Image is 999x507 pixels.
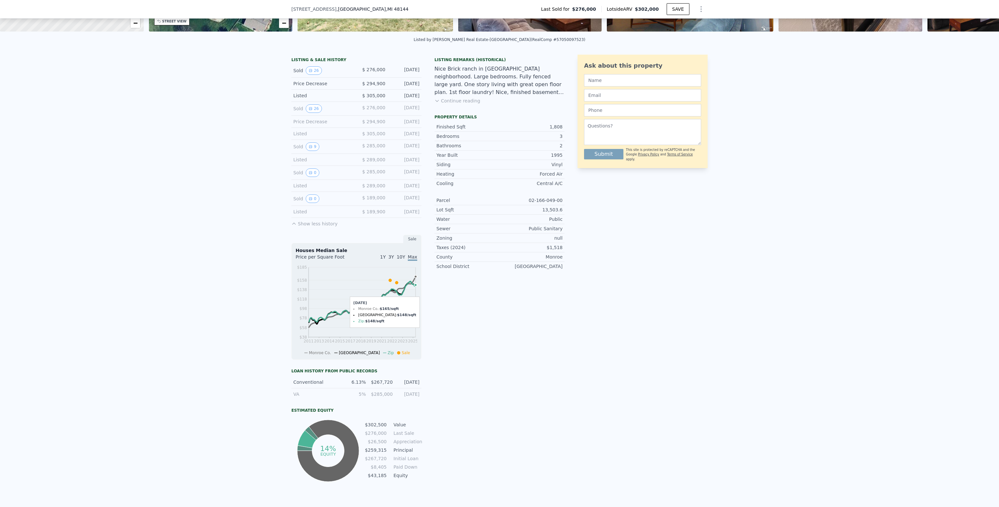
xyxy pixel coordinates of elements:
td: $276,000 [365,430,387,437]
span: $ 189,000 [362,195,385,200]
td: $8,405 [365,463,387,471]
div: School District [436,263,499,270]
div: Lot Sqft [436,207,499,213]
div: Loan history from public records [291,368,421,374]
input: Name [584,74,701,87]
td: $259,315 [365,447,387,454]
td: Initial Loan [392,455,421,462]
tspan: $38 [300,335,307,340]
a: Privacy Policy [638,153,659,156]
div: 1995 [499,152,563,158]
tspan: 2025 [408,339,418,343]
span: − [282,19,286,27]
span: $ 294,900 [362,81,385,86]
div: Sold [293,168,351,177]
tspan: 2019 [366,339,376,343]
div: 02-166-049-00 [499,197,563,204]
span: [GEOGRAPHIC_DATA] [339,351,380,355]
div: Central A/C [499,180,563,187]
tspan: $78 [300,316,307,320]
button: Show Options [695,3,708,16]
button: View historical data [306,194,319,203]
div: [DATE] [391,104,420,113]
div: LISTING & SALE HISTORY [291,57,421,64]
tspan: 14% [320,445,336,453]
div: Listed [293,130,351,137]
span: [STREET_ADDRESS] [291,6,337,12]
div: [DATE] [391,130,420,137]
td: Last Sale [392,430,421,437]
span: $ 276,000 [362,67,385,72]
tspan: 2018 [356,339,366,343]
div: $267,720 [370,379,393,385]
span: , [GEOGRAPHIC_DATA] [337,6,408,12]
button: Continue reading [434,98,480,104]
tspan: 2017 [345,339,355,343]
div: Public Sanitary [499,225,563,232]
tspan: 2023 [398,339,408,343]
div: Sale [403,235,421,243]
input: Phone [584,104,701,116]
div: Sold [293,66,351,75]
div: Sold [293,142,351,151]
td: $302,500 [365,421,387,428]
button: Show less history [291,218,338,227]
div: Year Built [436,152,499,158]
div: [DATE] [391,80,420,87]
div: County [436,254,499,260]
tspan: equity [320,451,336,456]
div: [DATE] [391,156,420,163]
div: Listed [293,182,351,189]
div: Conventional [293,379,339,385]
div: [DATE] [391,168,420,177]
span: Monroe Co. [309,351,331,355]
div: 2 [499,142,563,149]
tspan: $138 [297,287,307,292]
div: Bedrooms [436,133,499,140]
div: Estimated Equity [291,408,421,413]
div: Forced Air [499,171,563,177]
button: SAVE [667,3,689,15]
div: $285,000 [370,391,393,397]
span: Lotside ARV [607,6,635,12]
div: 3 [499,133,563,140]
tspan: 2014 [325,339,335,343]
tspan: 2021 [377,339,387,343]
div: Cooling [436,180,499,187]
span: $ 289,000 [362,183,385,188]
div: 13,503.6 [499,207,563,213]
span: $ 289,000 [362,157,385,162]
span: $ 305,000 [362,131,385,136]
span: $ 305,000 [362,93,385,98]
span: , MI 48144 [386,7,408,12]
button: View historical data [306,104,322,113]
div: [DATE] [391,66,420,75]
button: View historical data [306,142,319,151]
div: Listed [293,208,351,215]
a: Terms of Service [667,153,693,156]
div: 5% [343,391,366,397]
div: Price Decrease [293,80,351,87]
tspan: 2015 [335,339,345,343]
span: 3Y [388,254,394,260]
span: $302,000 [635,7,659,12]
div: Water [436,216,499,222]
div: Nice Brick ranch in [GEOGRAPHIC_DATA] neighborhood. Large bedrooms. Fully fenced large yard. One ... [434,65,565,96]
tspan: 2013 [314,339,324,343]
div: Property details [434,114,565,120]
div: [GEOGRAPHIC_DATA] [499,263,563,270]
a: Zoom out [279,18,289,28]
div: [DATE] [391,92,420,99]
div: 1,808 [499,124,563,130]
div: [DATE] [391,208,420,215]
td: $267,720 [365,455,387,462]
a: Zoom out [130,18,140,28]
div: Heating [436,171,499,177]
div: [DATE] [391,194,420,203]
span: $ 294,900 [362,119,385,124]
div: Monroe [499,254,563,260]
div: [DATE] [391,182,420,189]
div: [DATE] [397,379,420,385]
input: Email [584,89,701,101]
span: 10Y [397,254,405,260]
